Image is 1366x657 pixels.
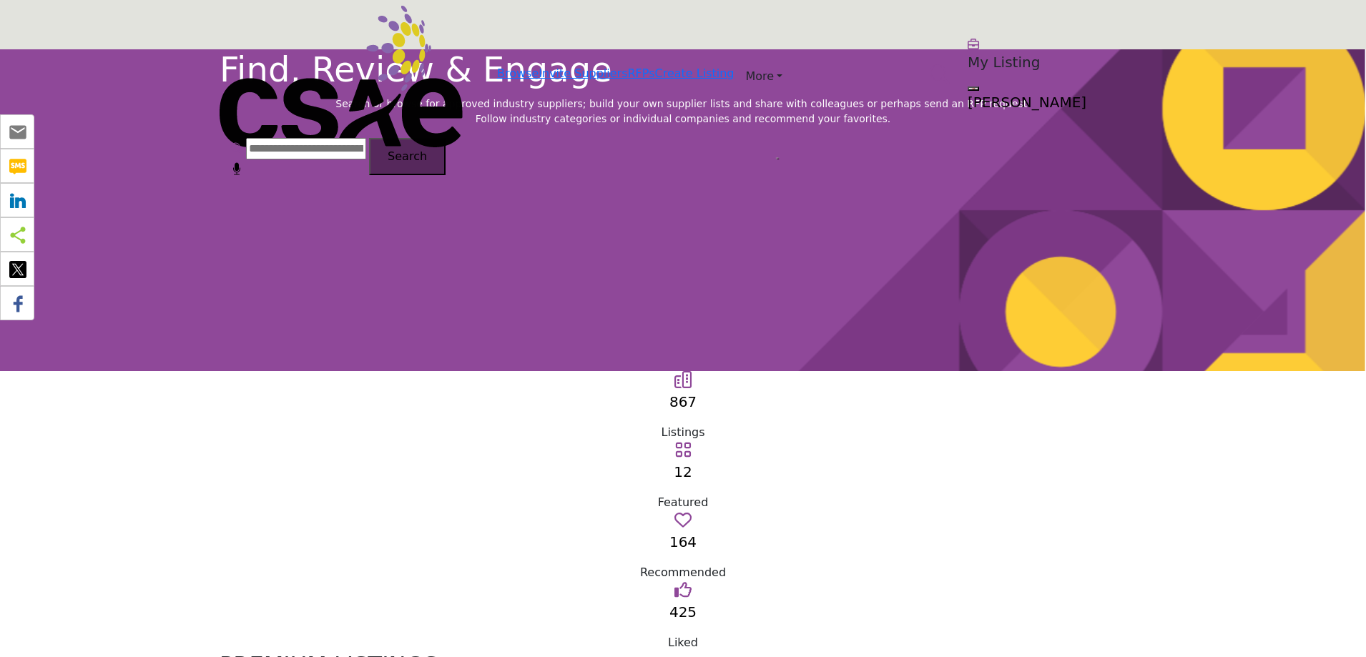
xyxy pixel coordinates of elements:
div: Listings [220,424,1146,441]
a: Go to Featured [674,445,692,459]
a: 867 [669,393,697,410]
a: Search [915,56,959,94]
a: Go to Recommended [674,515,692,529]
span: Search [388,149,427,163]
button: Search [369,138,446,175]
h5: My Listing [968,54,1146,71]
div: My Listing [968,36,1146,71]
h5: [PERSON_NAME] [968,94,1146,111]
a: 164 [669,533,697,550]
button: Show hide supplier dropdown [968,87,979,91]
div: Featured [220,494,1146,511]
a: More [734,65,795,88]
a: 425 [669,603,697,621]
div: Recommended [220,564,1146,581]
a: RFPs [628,66,655,80]
img: Site Logo [220,6,463,147]
i: Go to Liked [674,581,692,598]
div: Liked [220,634,1146,651]
a: 12 [674,463,692,480]
a: Create Listing [655,66,734,80]
a: Invite Suppliers [539,66,627,80]
a: Browse [497,66,539,80]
